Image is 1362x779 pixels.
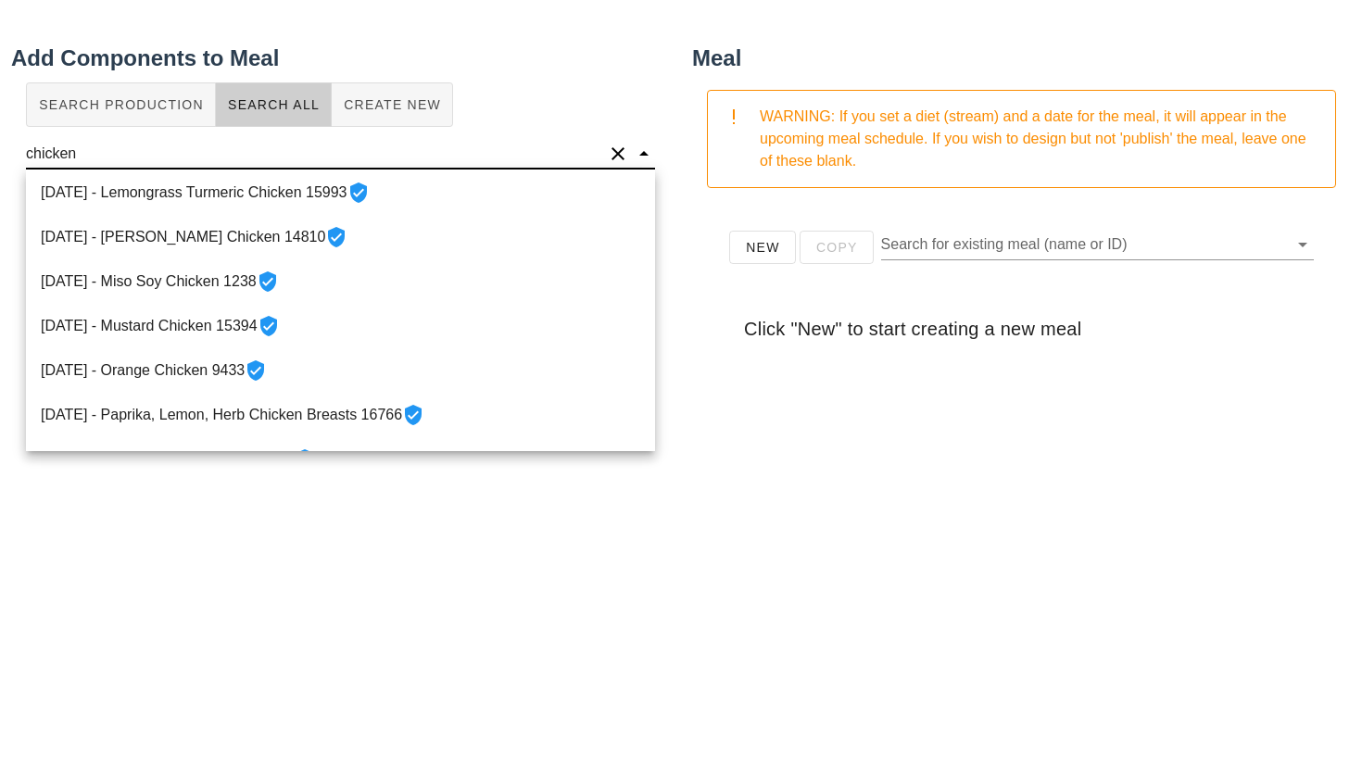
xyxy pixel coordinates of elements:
[26,304,655,348] div: [DATE] - Mustard Chicken 15394
[227,97,320,112] span: Search All
[26,393,655,437] div: [DATE] - Paprika, Lemon, Herb Chicken Breasts 16766
[26,139,603,169] input: Search for a component
[26,82,216,127] button: Search Production
[11,42,670,75] h2: Add Components to Meal
[692,42,1351,75] h2: Meal
[38,97,204,112] span: Search Production
[607,143,629,165] button: Clear
[343,97,441,112] span: Create New
[26,215,655,259] div: [DATE] - [PERSON_NAME] Chicken 14810
[26,348,655,393] div: [DATE] - Orange Chicken 9433
[26,170,655,215] div: [DATE] - Lemongrass Turmeric Chicken 15993
[26,437,655,482] div: [DATE] - Pecan Crusted Chicken 1277
[729,231,796,264] button: New
[760,106,1320,172] div: WARNING: If you set a diet (stream) and a date for the meal, it will appear in the upcoming meal ...
[26,259,655,304] div: [DATE] - Miso Soy Chicken 1238
[745,240,780,255] span: New
[216,82,332,127] button: Search All
[729,299,1314,358] div: Click "New" to start creating a new meal
[332,82,453,127] button: Create New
